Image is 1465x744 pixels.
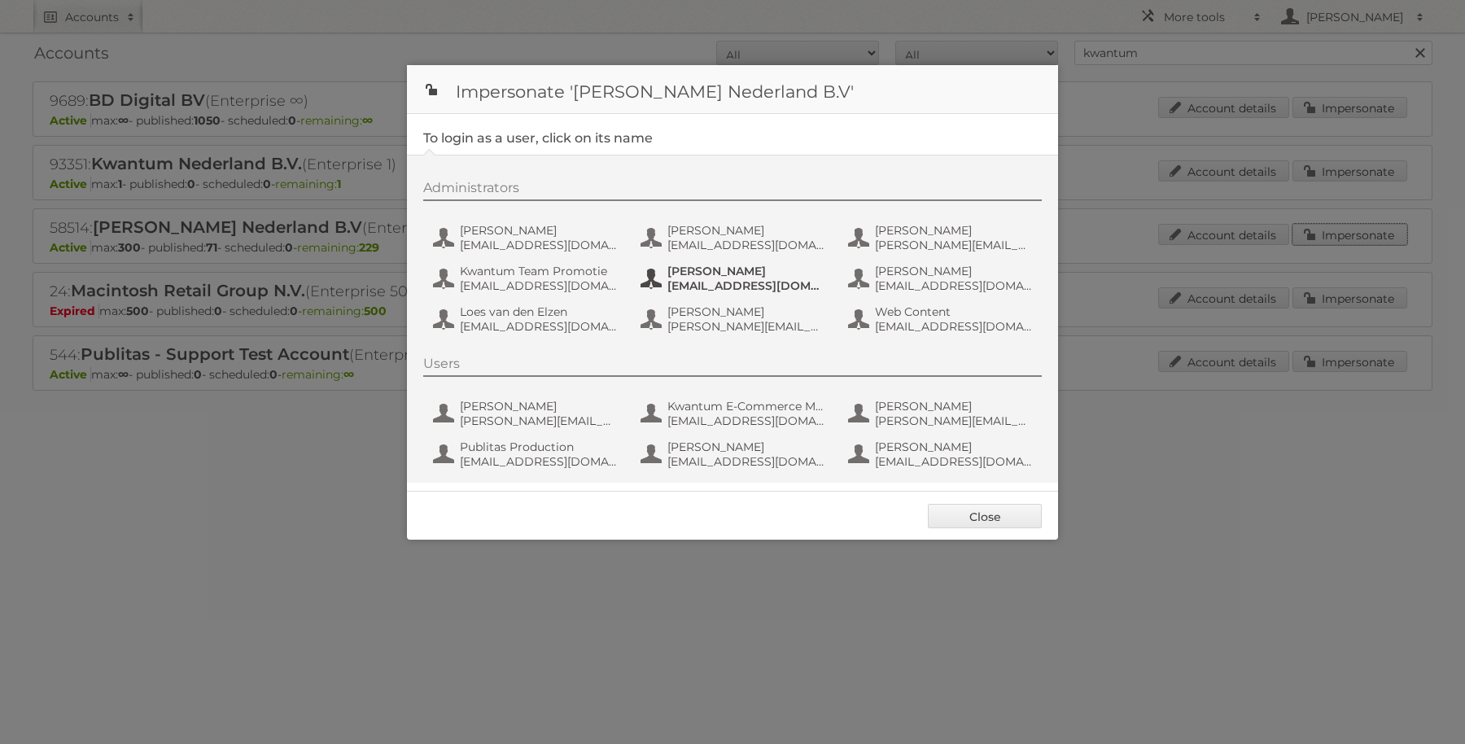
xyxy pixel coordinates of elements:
button: [PERSON_NAME] [PERSON_NAME][EMAIL_ADDRESS][DOMAIN_NAME] [639,303,830,335]
button: [PERSON_NAME] [EMAIL_ADDRESS][DOMAIN_NAME] [639,438,830,470]
span: [PERSON_NAME] [667,304,825,319]
button: [PERSON_NAME] [EMAIL_ADDRESS][DOMAIN_NAME] [846,438,1038,470]
span: [EMAIL_ADDRESS][DOMAIN_NAME] [875,278,1033,293]
span: [PERSON_NAME] [460,223,618,238]
span: [EMAIL_ADDRESS][DOMAIN_NAME] [667,414,825,428]
div: Administrators [423,180,1042,201]
span: [EMAIL_ADDRESS][DOMAIN_NAME] [875,454,1033,469]
h1: Impersonate '[PERSON_NAME] Nederland B.V' [407,65,1058,114]
span: [PERSON_NAME][EMAIL_ADDRESS][DOMAIN_NAME] [875,414,1033,428]
a: Close [928,504,1042,528]
span: [PERSON_NAME] [667,223,825,238]
span: [EMAIL_ADDRESS][DOMAIN_NAME] [460,238,618,252]
span: [EMAIL_ADDRESS][DOMAIN_NAME] [460,319,618,334]
span: [PERSON_NAME] [667,264,825,278]
span: [PERSON_NAME][EMAIL_ADDRESS][DOMAIN_NAME] [667,319,825,334]
span: [EMAIL_ADDRESS][DOMAIN_NAME] [460,278,618,293]
button: [PERSON_NAME] [EMAIL_ADDRESS][DOMAIN_NAME] [846,262,1038,295]
span: [PERSON_NAME][EMAIL_ADDRESS][DOMAIN_NAME] [875,238,1033,252]
span: [PERSON_NAME] [875,399,1033,414]
span: [PERSON_NAME] [875,264,1033,278]
button: Web Content [EMAIL_ADDRESS][DOMAIN_NAME] [846,303,1038,335]
span: [PERSON_NAME][EMAIL_ADDRESS][DOMAIN_NAME] [460,414,618,428]
div: Users [423,356,1042,377]
button: Kwantum E-Commerce Marketing [EMAIL_ADDRESS][DOMAIN_NAME] [639,397,830,430]
button: [PERSON_NAME] [PERSON_NAME][EMAIL_ADDRESS][DOMAIN_NAME] [431,397,623,430]
span: Loes van den Elzen [460,304,618,319]
button: Publitas Production [EMAIL_ADDRESS][DOMAIN_NAME] [431,438,623,470]
button: [PERSON_NAME] [PERSON_NAME][EMAIL_ADDRESS][DOMAIN_NAME] [846,397,1038,430]
span: [EMAIL_ADDRESS][DOMAIN_NAME] [460,454,618,469]
button: Kwantum Team Promotie [EMAIL_ADDRESS][DOMAIN_NAME] [431,262,623,295]
span: [EMAIL_ADDRESS][DOMAIN_NAME] [875,319,1033,334]
span: [EMAIL_ADDRESS][DOMAIN_NAME] [667,454,825,469]
button: [PERSON_NAME] [EMAIL_ADDRESS][DOMAIN_NAME] [431,221,623,254]
button: [PERSON_NAME] [EMAIL_ADDRESS][DOMAIN_NAME] [639,262,830,295]
span: [EMAIL_ADDRESS][DOMAIN_NAME] [667,238,825,252]
button: [PERSON_NAME] [EMAIL_ADDRESS][DOMAIN_NAME] [639,221,830,254]
span: [PERSON_NAME] [875,440,1033,454]
span: Web Content [875,304,1033,319]
span: Publitas Production [460,440,618,454]
legend: To login as a user, click on its name [423,130,653,146]
span: [PERSON_NAME] [667,440,825,454]
span: [PERSON_NAME] [460,399,618,414]
span: [EMAIL_ADDRESS][DOMAIN_NAME] [667,278,825,293]
button: [PERSON_NAME] [PERSON_NAME][EMAIL_ADDRESS][DOMAIN_NAME] [846,221,1038,254]
span: Kwantum E-Commerce Marketing [667,399,825,414]
span: [PERSON_NAME] [875,223,1033,238]
button: Loes van den Elzen [EMAIL_ADDRESS][DOMAIN_NAME] [431,303,623,335]
span: Kwantum Team Promotie [460,264,618,278]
